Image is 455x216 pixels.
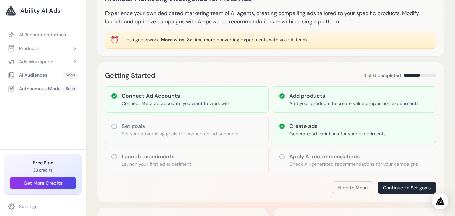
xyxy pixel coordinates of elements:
[332,181,373,194] button: Hide to Menu
[8,72,47,79] div: AI Audiences
[4,56,82,68] button: Ads Workspace
[63,85,78,92] span: Soon
[122,122,238,130] h3: Set goals
[5,5,80,16] a: Ability AI Ads
[289,153,418,161] h3: Apply AI recommendations
[8,58,53,65] div: Ads Workspace
[105,70,155,81] h2: Getting Started
[110,35,119,44] div: ⏰
[289,92,419,100] h3: Add products
[8,85,61,92] div: Autonomous Mode
[124,37,160,43] span: Less guesswork.
[63,72,78,79] span: Soon
[4,200,82,212] a: Settings
[10,167,76,173] p: 23 credits
[122,161,191,167] p: Launch your first ad experiment
[122,100,230,107] p: Connect Meta ad accounts you want to work with
[4,42,82,54] button: Products
[122,92,230,100] h3: Connect Ad Accounts
[289,130,386,137] p: Generate ad variations for your experiments
[8,45,39,52] div: Products
[378,182,436,194] button: Continue to Set goals
[105,9,436,26] p: Experience your own dedicated marketing team of AI agents, creating compelling ads tailored to yo...
[122,153,191,161] h3: Launch experiments
[161,37,186,43] span: More wins.
[289,161,418,167] p: Check AI-generated recommendations for your campaigns
[122,130,238,137] p: Set your advertising goals for connected ad accounts
[289,100,419,107] p: Add your products to create value proposition experiments
[187,37,308,43] span: 3x time more converting experiments with your AI team.
[20,6,60,16] span: Ability AI Ads
[10,177,76,189] button: Get More Credits
[289,122,386,130] h3: Create ads
[363,72,401,79] span: 3 of 6 completed
[4,29,82,41] a: AI Recommendations
[432,193,448,209] div: Open Intercom Messenger
[10,159,76,166] h3: Free Plan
